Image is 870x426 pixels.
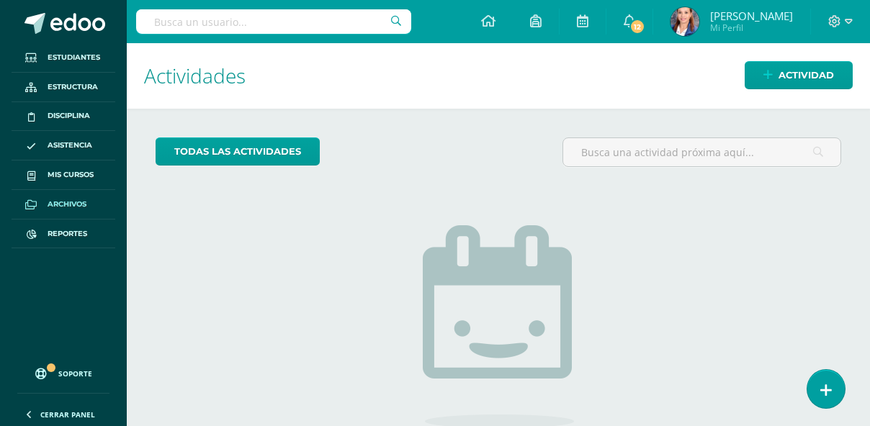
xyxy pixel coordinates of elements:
span: Actividad [779,62,834,89]
input: Busca una actividad próxima aquí... [563,138,840,166]
img: a4f25af6f13a557362ae74f9c546a2f3.png [671,7,699,36]
a: Soporte [17,354,109,389]
a: Archivos [12,190,115,219]
span: Cerrar panel [40,409,95,420]
span: Disciplina [48,110,90,122]
a: Actividad [745,61,853,89]
a: todas las Actividades [156,137,320,166]
h1: Actividades [144,43,853,109]
span: Soporte [58,368,92,379]
span: Reportes [48,228,87,240]
a: Estructura [12,73,115,102]
span: Estructura [48,81,98,93]
span: 12 [629,19,645,35]
span: [PERSON_NAME] [710,9,793,23]
span: Archivos [48,199,86,210]
a: Mis cursos [12,160,115,190]
a: Estudiantes [12,43,115,73]
a: Reportes [12,219,115,249]
a: Disciplina [12,102,115,132]
input: Busca un usuario... [136,9,411,34]
span: Mi Perfil [710,22,793,34]
span: Estudiantes [48,52,100,63]
a: Asistencia [12,131,115,160]
span: Mis cursos [48,169,94,181]
span: Asistencia [48,140,92,151]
